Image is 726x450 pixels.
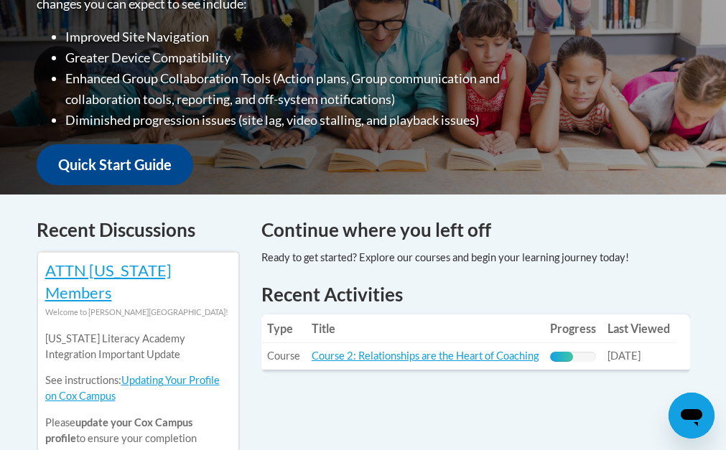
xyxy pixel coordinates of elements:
span: Course [267,350,300,362]
th: Title [306,314,544,343]
a: ATTN [US_STATE] Members [45,261,172,302]
a: Updating Your Profile on Cox Campus [45,374,220,402]
p: See instructions: [45,372,231,404]
a: Course 2: Relationships are the Heart of Coaching [312,350,539,362]
h1: Recent Activities [261,281,690,307]
b: update your Cox Campus profile [45,416,192,444]
li: Greater Device Compatibility [65,47,557,68]
li: Enhanced Group Collaboration Tools (Action plans, Group communication and collaboration tools, re... [65,68,557,110]
a: Quick Start Guide [37,144,193,185]
span: [DATE] [608,350,641,362]
iframe: Button to launch messaging window [669,393,715,439]
div: Progress, % [550,352,573,362]
li: Improved Site Navigation [65,27,557,47]
h4: Recent Discussions [37,216,240,244]
p: [US_STATE] Literacy Academy Integration Important Update [45,331,231,362]
th: Progress [544,314,602,343]
h4: Continue where you left off [261,216,690,244]
li: Diminished progression issues (site lag, video stalling, and playback issues) [65,110,557,131]
th: Type [261,314,306,343]
th: Last Viewed [602,314,676,343]
div: Welcome to [PERSON_NAME][GEOGRAPHIC_DATA]! [45,304,231,320]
